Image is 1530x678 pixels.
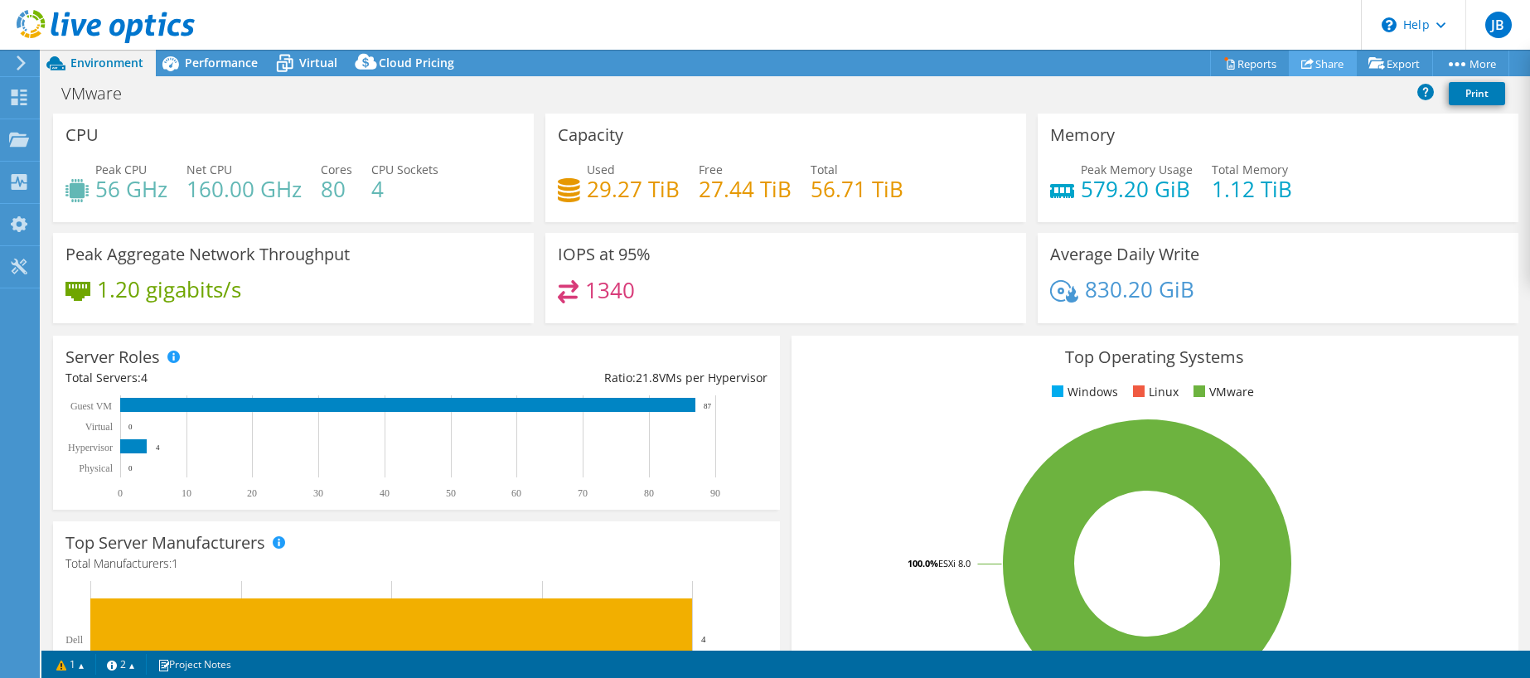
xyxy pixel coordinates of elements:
h4: 1.12 TiB [1212,180,1292,198]
h3: IOPS at 95% [558,245,651,264]
a: Project Notes [146,654,243,675]
h3: Average Daily Write [1050,245,1199,264]
h4: 1.20 gigabits/s [97,280,241,298]
div: Ratio: VMs per Hypervisor [416,369,767,387]
text: 4 [701,634,706,644]
span: Peak CPU [95,162,147,177]
span: Net CPU [186,162,232,177]
h4: 27.44 TiB [699,180,792,198]
text: 30 [313,487,323,499]
tspan: ESXi 8.0 [938,557,971,569]
text: 10 [182,487,191,499]
h4: 29.27 TiB [587,180,680,198]
span: Virtual [299,55,337,70]
span: Free [699,162,723,177]
h4: 160.00 GHz [186,180,302,198]
text: 50 [446,487,456,499]
text: 20 [247,487,257,499]
h4: 1340 [585,281,635,299]
tspan: 100.0% [908,557,938,569]
span: 21.8 [636,370,659,385]
svg: \n [1382,17,1397,32]
span: Performance [185,55,258,70]
text: Physical [79,462,113,474]
h3: Capacity [558,126,623,144]
a: Print [1449,82,1505,105]
h3: Top Server Manufacturers [65,534,265,552]
span: JB [1485,12,1512,38]
a: Share [1289,51,1357,76]
span: Used [587,162,615,177]
a: 1 [45,654,96,675]
span: Total [811,162,838,177]
text: Dell [65,634,83,646]
a: More [1432,51,1509,76]
a: Reports [1210,51,1290,76]
li: Linux [1129,383,1179,401]
text: 80 [644,487,654,499]
text: 90 [710,487,720,499]
h4: 80 [321,180,352,198]
li: VMware [1189,383,1254,401]
span: Peak Memory Usage [1081,162,1193,177]
a: Export [1356,51,1433,76]
h4: 4 [371,180,438,198]
text: 40 [380,487,390,499]
h1: VMware [54,85,148,103]
h4: 56.71 TiB [811,180,903,198]
h3: Memory [1050,126,1115,144]
div: Total Servers: [65,369,416,387]
span: Cloud Pricing [379,55,454,70]
text: Hypervisor [68,442,113,453]
text: 87 [704,402,712,410]
h3: CPU [65,126,99,144]
text: Virtual [85,421,114,433]
span: 1 [172,555,178,571]
span: CPU Sockets [371,162,438,177]
span: Cores [321,162,352,177]
text: Guest VM [70,400,112,412]
text: 70 [578,487,588,499]
h4: 830.20 GiB [1085,280,1194,298]
text: 0 [118,487,123,499]
a: 2 [95,654,147,675]
h4: 56 GHz [95,180,167,198]
span: Total Memory [1212,162,1288,177]
text: 4 [156,443,160,452]
h3: Top Operating Systems [804,348,1506,366]
span: 4 [141,370,148,385]
h3: Server Roles [65,348,160,366]
span: Environment [70,55,143,70]
h3: Peak Aggregate Network Throughput [65,245,350,264]
li: Windows [1048,383,1118,401]
text: 0 [128,423,133,431]
h4: 579.20 GiB [1081,180,1193,198]
text: 0 [128,464,133,472]
h4: Total Manufacturers: [65,555,767,573]
text: 60 [511,487,521,499]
